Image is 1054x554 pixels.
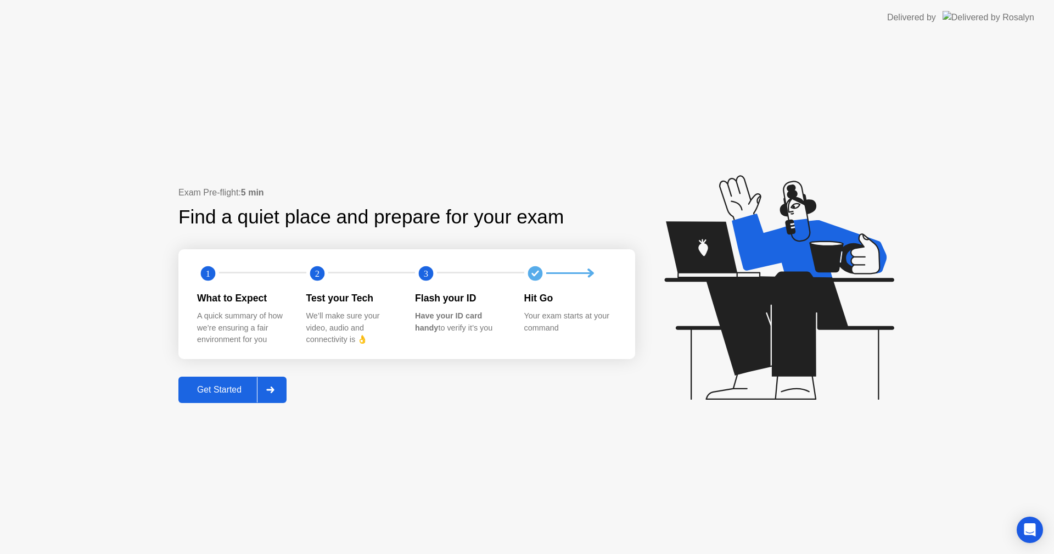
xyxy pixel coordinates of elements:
div: A quick summary of how we’re ensuring a fair environment for you [197,310,289,346]
div: Hit Go [524,291,616,305]
b: Have your ID card handy [415,311,482,332]
text: 3 [424,268,428,278]
div: What to Expect [197,291,289,305]
div: Open Intercom Messenger [1017,517,1043,543]
div: to verify it’s you [415,310,507,334]
div: Your exam starts at your command [524,310,616,334]
div: Flash your ID [415,291,507,305]
div: Exam Pre-flight: [178,186,635,199]
img: Delivered by Rosalyn [943,11,1034,24]
div: We’ll make sure your video, audio and connectivity is 👌 [306,310,398,346]
button: Get Started [178,377,287,403]
div: Get Started [182,385,257,395]
div: Delivered by [887,11,936,24]
text: 1 [206,268,210,278]
div: Test your Tech [306,291,398,305]
text: 2 [315,268,319,278]
b: 5 min [241,188,264,197]
div: Find a quiet place and prepare for your exam [178,203,565,232]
